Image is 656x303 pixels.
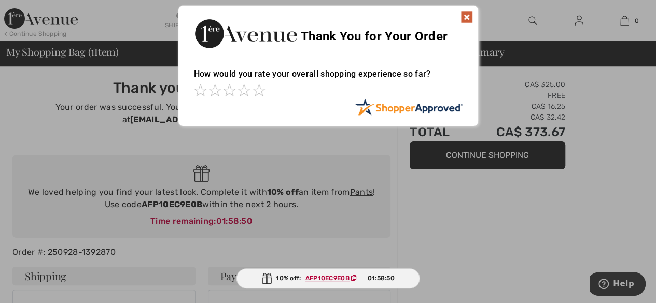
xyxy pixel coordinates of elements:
span: 01:58:50 [367,273,394,283]
ins: AFP10EC9E0B [305,275,350,282]
span: Thank You for Your Order [301,29,448,44]
img: Thank You for Your Order [194,16,298,51]
span: Help [23,7,45,17]
img: x [460,11,473,23]
img: Gift.svg [261,273,272,284]
div: How would you rate your overall shopping experience so far? [194,59,463,98]
div: 10% off: [236,268,420,288]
